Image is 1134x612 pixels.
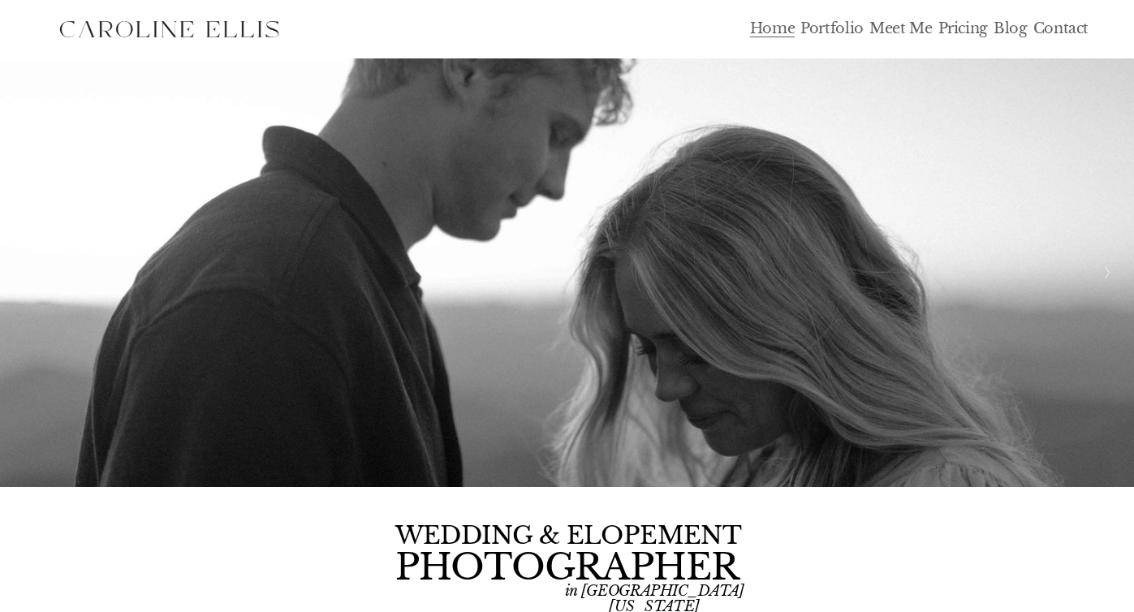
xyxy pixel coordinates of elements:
button: Previous Slide [16,260,38,286]
a: Contact [1033,20,1089,39]
h4: PHOTOGRAPHER [395,550,739,585]
a: Blog [994,20,1028,39]
a: Meet Me [869,20,933,39]
h4: WEDDING & ELOPEMENT [395,524,742,548]
button: Next Slide [1096,260,1118,286]
img: Western North Carolina Faith Based Elopement Photographer [45,9,292,50]
a: Home [750,20,796,39]
a: Pricing [938,20,989,39]
a: Portfolio [800,20,864,39]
